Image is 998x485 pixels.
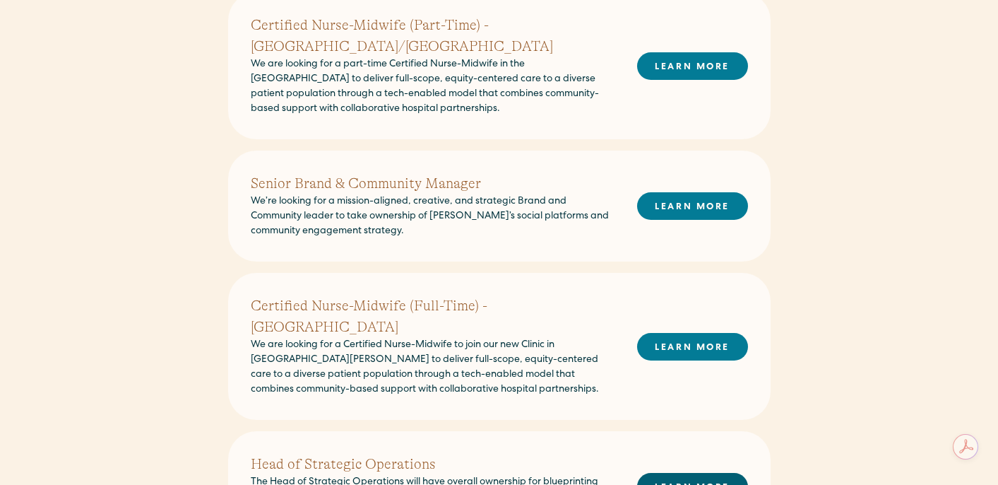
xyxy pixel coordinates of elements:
h2: Senior Brand & Community Manager [251,173,614,194]
h2: Head of Strategic Operations [251,454,614,475]
h2: Certified Nurse-Midwife (Full-Time) - [GEOGRAPHIC_DATA] [251,296,614,338]
p: We are looking for a part-time Certified Nurse-Midwife in the [GEOGRAPHIC_DATA] to deliver full-s... [251,57,614,117]
p: We are looking for a Certified Nurse-Midwife to join our new Clinic in [GEOGRAPHIC_DATA][PERSON_N... [251,338,614,397]
a: LEARN MORE [637,333,748,361]
a: LEARN MORE [637,192,748,220]
p: We’re looking for a mission-aligned, creative, and strategic Brand and Community leader to take o... [251,194,614,239]
h2: Certified Nurse-Midwife (Part-Time) - [GEOGRAPHIC_DATA]/[GEOGRAPHIC_DATA] [251,15,614,57]
a: LEARN MORE [637,52,748,80]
